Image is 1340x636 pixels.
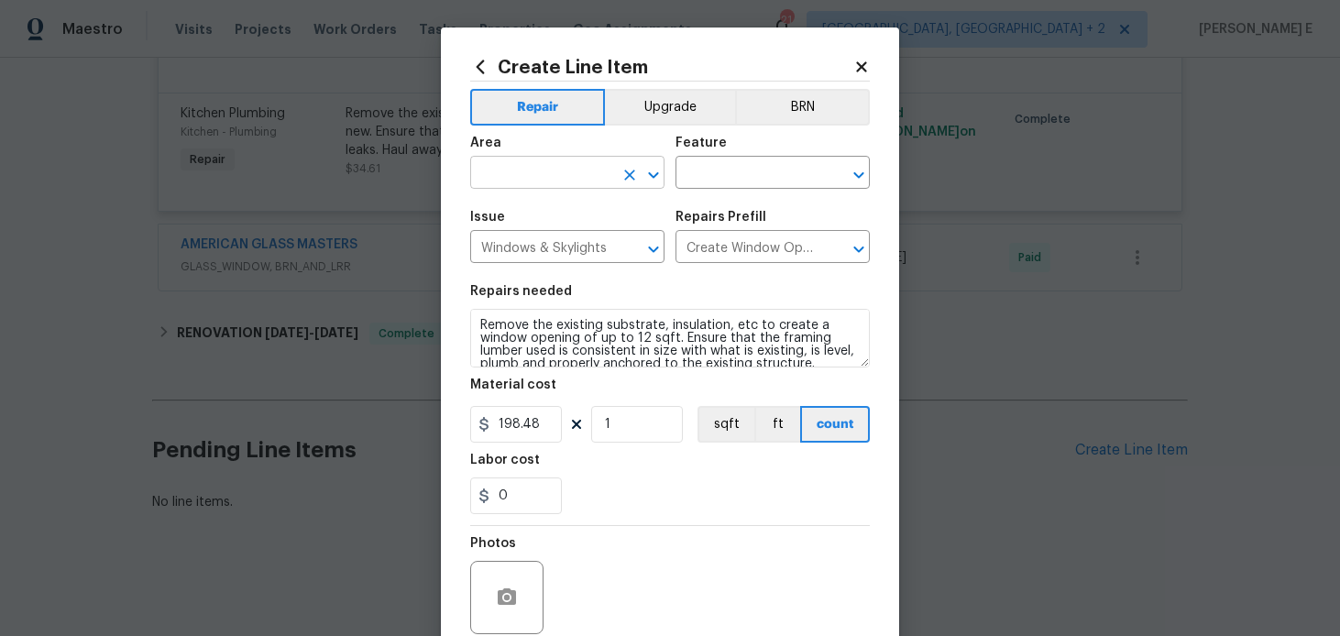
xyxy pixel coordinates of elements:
h5: Area [470,137,501,149]
h5: Labor cost [470,454,540,466]
h5: Photos [470,537,516,550]
button: Open [846,236,872,262]
button: count [800,406,870,443]
button: Clear [617,162,643,188]
button: sqft [697,406,754,443]
h5: Repairs Prefill [675,211,766,224]
button: Upgrade [605,89,736,126]
button: Open [641,236,666,262]
button: Open [641,162,666,188]
h5: Repairs needed [470,285,572,298]
button: Repair [470,89,605,126]
textarea: Remove the existing substrate, insulation, etc to create a window opening of up to 12 sqft. Ensur... [470,309,870,367]
h5: Feature [675,137,727,149]
button: BRN [735,89,870,126]
button: Open [846,162,872,188]
h5: Material cost [470,378,556,391]
h5: Issue [470,211,505,224]
button: ft [754,406,800,443]
h2: Create Line Item [470,57,853,77]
